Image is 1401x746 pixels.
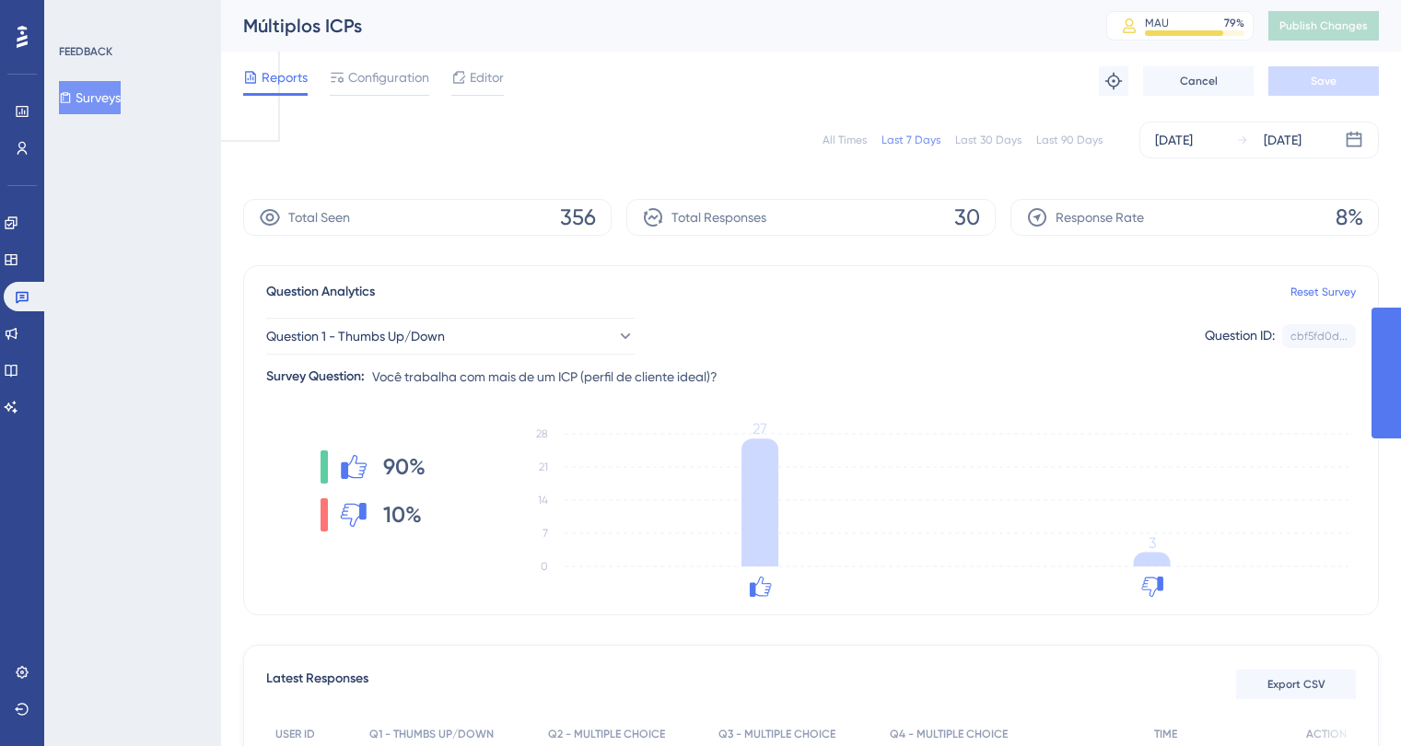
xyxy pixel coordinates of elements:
div: Last 90 Days [1036,133,1103,147]
span: 356 [560,203,596,232]
div: MAU [1145,16,1169,30]
div: [DATE] [1155,129,1193,151]
span: Latest Responses [266,668,368,701]
span: Cancel [1180,74,1218,88]
span: 10% [383,500,422,530]
button: Surveys [59,81,121,114]
tspan: 7 [543,527,548,540]
span: Total Responses [671,206,766,228]
tspan: 28 [536,427,548,440]
div: All Times [823,133,867,147]
div: Múltiplos ICPs [243,13,1060,39]
div: cbf5fd0d... [1290,329,1348,344]
span: 30 [954,203,980,232]
span: Você trabalha com mais de um ICP (perfil de cliente ideal)? [372,366,718,388]
span: Editor [470,66,504,88]
span: TIME [1154,727,1177,741]
button: Question 1 - Thumbs Up/Down [266,318,635,355]
span: Response Rate [1056,206,1144,228]
tspan: 0 [541,560,548,573]
div: Last 7 Days [881,133,940,147]
span: Publish Changes [1279,18,1368,33]
span: 8% [1336,203,1363,232]
iframe: UserGuiding AI Assistant Launcher [1324,673,1379,729]
span: Question Analytics [266,281,375,303]
div: Question ID: [1205,324,1275,348]
button: Export CSV [1236,670,1356,699]
span: Export CSV [1267,677,1325,692]
tspan: 14 [538,494,548,507]
div: 79 % [1224,16,1244,30]
button: Publish Changes [1268,11,1379,41]
div: [DATE] [1264,129,1302,151]
tspan: 27 [753,420,767,437]
span: 90% [383,452,426,482]
tspan: 21 [539,460,548,473]
span: Q2 - MULTIPLE CHOICE [548,727,665,741]
span: Q1 - THUMBS UP/DOWN [369,727,494,741]
span: Q4 - MULTIPLE CHOICE [890,727,1008,741]
span: Save [1311,74,1337,88]
div: FEEDBACK [59,44,112,59]
span: Q3 - MULTIPLE CHOICE [718,727,835,741]
span: Total Seen [288,206,350,228]
span: ACTION [1306,727,1347,741]
button: Save [1268,66,1379,96]
span: USER ID [275,727,315,741]
tspan: 3 [1149,534,1156,552]
span: Configuration [348,66,429,88]
div: Survey Question: [266,366,365,388]
div: Last 30 Days [955,133,1022,147]
span: Question 1 - Thumbs Up/Down [266,325,445,347]
span: Reports [262,66,308,88]
button: Cancel [1143,66,1254,96]
a: Reset Survey [1290,285,1356,299]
